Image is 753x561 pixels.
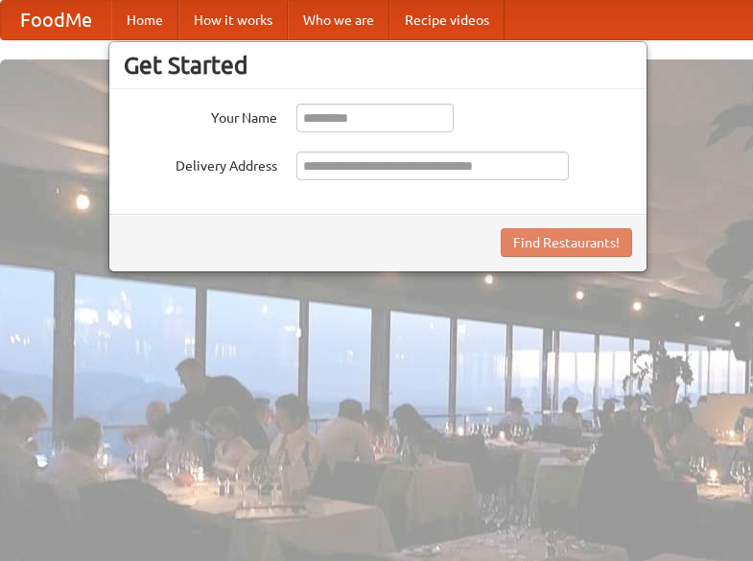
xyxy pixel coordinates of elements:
[288,1,389,39] a: Who we are
[178,1,288,39] a: How it works
[124,152,277,175] label: Delivery Address
[1,1,111,39] a: FoodMe
[501,228,632,257] button: Find Restaurants!
[111,1,178,39] a: Home
[124,104,277,128] label: Your Name
[389,1,505,39] a: Recipe videos
[124,51,632,80] h3: Get Started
